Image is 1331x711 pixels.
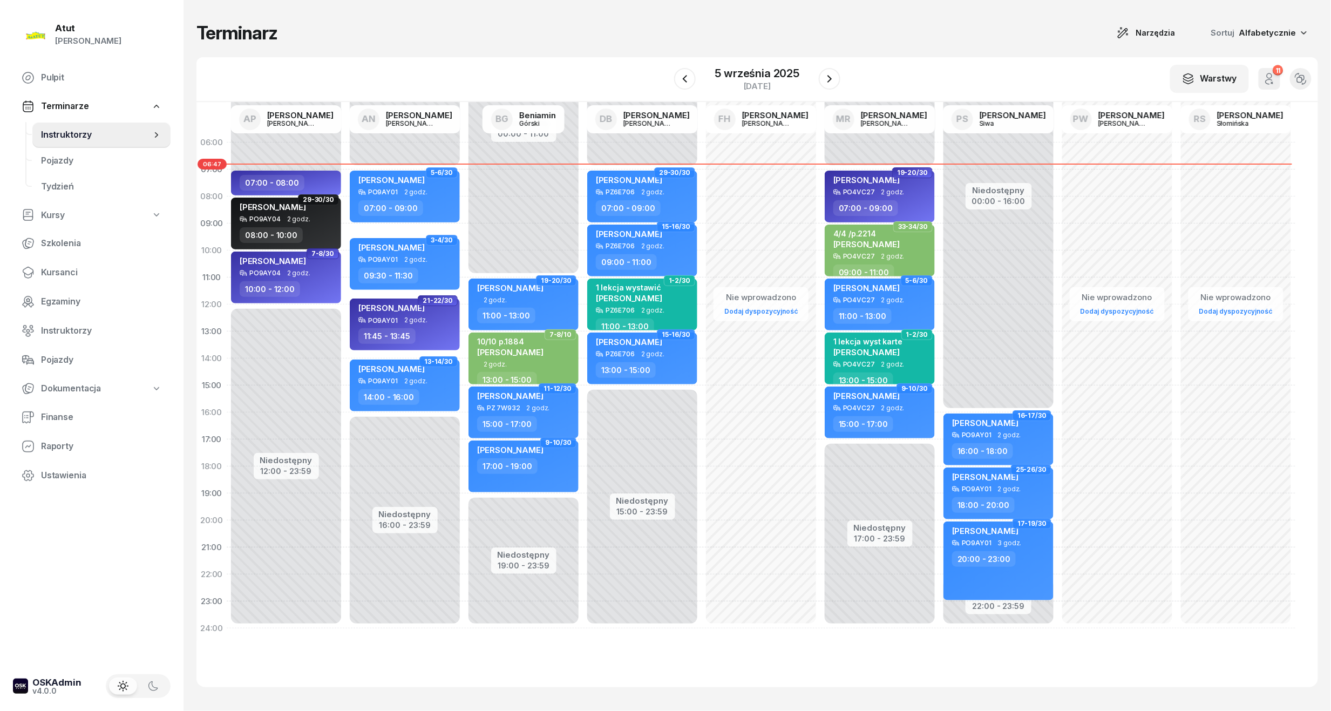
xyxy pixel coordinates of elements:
[641,350,664,358] span: 2 godz.
[41,236,162,250] span: Szkolenia
[349,105,461,133] a: AN[PERSON_NAME][PERSON_NAME]
[431,239,453,241] span: 3-4/30
[267,120,319,127] div: [PERSON_NAME]
[196,507,227,534] div: 20:00
[196,237,227,264] div: 10:00
[861,120,913,127] div: [PERSON_NAME]
[1073,114,1089,124] span: PW
[358,328,416,344] div: 11:45 - 13:45
[32,678,82,687] div: OSKAdmin
[718,114,731,124] span: FH
[854,524,906,532] div: Niedostępny
[404,377,427,385] span: 2 godz.
[240,256,306,266] span: [PERSON_NAME]
[287,269,310,277] span: 2 godz.
[1182,72,1237,86] div: Warstwy
[358,303,425,313] span: [PERSON_NAME]
[32,687,82,695] div: v4.0.0
[833,200,898,216] div: 07:00 - 09:00
[1239,28,1296,38] span: Alfabetycznie
[843,253,875,260] div: PO4VC27
[854,532,906,543] div: 17:00 - 23:59
[1217,120,1269,127] div: Słomińska
[41,295,162,309] span: Egzaminy
[952,497,1015,513] div: 18:00 - 20:00
[833,175,900,185] span: [PERSON_NAME]
[260,456,313,464] div: Niedostępny
[952,443,1013,459] div: 16:00 - 18:00
[230,105,342,133] a: AP[PERSON_NAME][PERSON_NAME]
[1016,469,1047,471] span: 25-26/30
[1195,288,1277,320] button: Nie wprowadzonoDodaj dyspozycyjność
[833,283,900,293] span: [PERSON_NAME]
[544,388,572,390] span: 11-12/30
[41,353,162,367] span: Pojazdy
[952,418,1018,428] span: [PERSON_NAME]
[906,334,928,336] span: 1-2/30
[1217,111,1284,119] div: [PERSON_NAME]
[742,120,794,127] div: [PERSON_NAME]
[641,307,664,314] span: 2 godz.
[881,404,905,412] span: 2 godz.
[1076,290,1158,304] div: Nie wprowadzono
[897,172,928,174] span: 19-20/30
[623,111,690,119] div: [PERSON_NAME]
[606,307,635,314] div: PZ6E706
[972,186,1026,194] div: Niedostępny
[998,539,1022,547] span: 3 godz.
[1107,22,1185,44] button: Narzędzia
[477,391,544,401] span: [PERSON_NAME]
[477,416,537,432] div: 15:00 - 17:00
[260,454,313,478] button: Niedostępny12:00 - 23:59
[477,337,544,346] div: 10/10 p.1884
[616,497,669,505] div: Niedostępny
[368,317,398,324] div: PO9AY01
[13,404,171,430] a: Finanse
[484,361,507,368] span: 2 godz.
[596,229,662,239] span: [PERSON_NAME]
[1076,288,1158,320] button: Nie wprowadzonoDodaj dyspozycyjność
[196,561,227,588] div: 22:00
[41,99,89,113] span: Terminarze
[616,505,669,516] div: 15:00 - 23:59
[404,316,427,324] span: 2 godz.
[980,111,1046,119] div: [PERSON_NAME]
[260,464,313,476] div: 12:00 - 23:59
[980,120,1031,127] div: Siwa
[596,362,656,378] div: 13:00 - 15:00
[833,239,900,249] span: [PERSON_NAME]
[13,347,171,373] a: Pojazdy
[368,377,398,384] div: PO9AY01
[898,226,928,228] span: 33-34/30
[483,105,565,133] a: BGBeniaminGórski
[243,114,256,124] span: AP
[368,188,398,195] div: PO9AY01
[952,551,1016,567] div: 20:00 - 23:00
[13,203,171,228] a: Kursy
[659,172,690,174] span: 29-30/30
[606,350,635,357] div: PZ6E706
[196,345,227,372] div: 14:00
[715,68,800,79] div: 5 września 2025
[836,114,851,124] span: MR
[641,242,664,250] span: 2 godz.
[55,34,121,48] div: [PERSON_NAME]
[972,599,1025,611] div: 22:00 - 23:59
[1017,415,1047,417] span: 16-17/30
[196,615,227,642] div: 24:00
[196,318,227,345] div: 13:00
[641,188,664,196] span: 2 godz.
[41,71,162,85] span: Pulpit
[527,404,550,412] span: 2 godz.
[519,120,556,127] div: Górski
[41,154,162,168] span: Pojazdy
[833,308,892,324] div: 11:00 - 13:00
[906,280,928,282] span: 5-6/30
[303,199,334,201] span: 29-30/30
[13,260,171,286] a: Kursanci
[196,210,227,237] div: 09:00
[742,111,809,119] div: [PERSON_NAME]
[196,183,227,210] div: 08:00
[1098,120,1150,127] div: [PERSON_NAME]
[198,159,227,170] span: 06:47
